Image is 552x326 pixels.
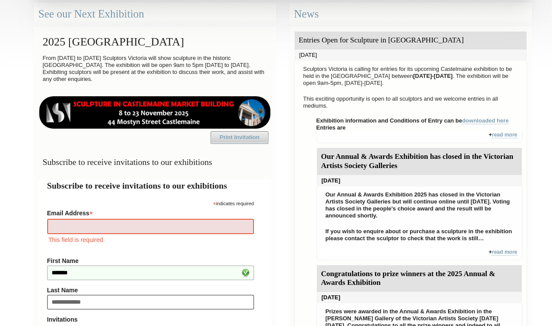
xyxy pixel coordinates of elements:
[211,131,268,144] a: Print Invitation
[34,3,276,26] div: See our Next Exhibition
[295,32,527,49] div: Entries Open for Sculpture in [GEOGRAPHIC_DATA]
[317,292,522,303] div: [DATE]
[38,96,271,129] img: castlemaine-ldrbd25v2.png
[299,63,522,89] p: Sculptors Victoria is calling for entries for its upcoming Castelmaine exhibition to be held in t...
[47,179,263,192] h2: Subscribe to receive invitations to our exhibitions
[289,3,532,26] div: News
[295,49,527,61] div: [DATE]
[413,73,453,79] strong: [DATE]-[DATE]
[321,226,517,244] p: If you wish to enquire about or purchase a sculpture in the exhibition please contact the sculpto...
[38,31,271,53] h2: 2025 [GEOGRAPHIC_DATA]
[492,132,517,138] a: read more
[316,249,522,260] div: +
[462,117,509,124] a: downloaded here
[38,53,271,85] p: From [DATE] to [DATE] Sculptors Victoria will show sculpture in the historic [GEOGRAPHIC_DATA]. T...
[47,235,254,245] div: This field is required.
[317,175,522,186] div: [DATE]
[47,287,254,294] label: Last Name
[38,154,271,171] h3: Subscribe to receive invitations to our exhibitions
[47,316,254,323] strong: Invitations
[316,117,509,124] strong: Exhibition information and Conditions of Entry can be
[321,189,517,221] p: Our Annual & Awards Exhibition 2025 has closed in the Victorian Artists Society Galleries but wil...
[47,207,254,217] label: Email Address
[47,199,254,207] div: indicates required
[47,257,254,264] label: First Name
[317,265,522,292] div: Congratulations to prize winners at the 2025 Annual & Awards Exhibition
[317,148,522,175] div: Our Annual & Awards Exhibition has closed in the Victorian Artists Society Galleries
[299,93,522,112] p: This exciting opportunity is open to all sculptors and we welcome entries in all mediums.
[492,249,517,256] a: read more
[316,131,522,143] div: +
